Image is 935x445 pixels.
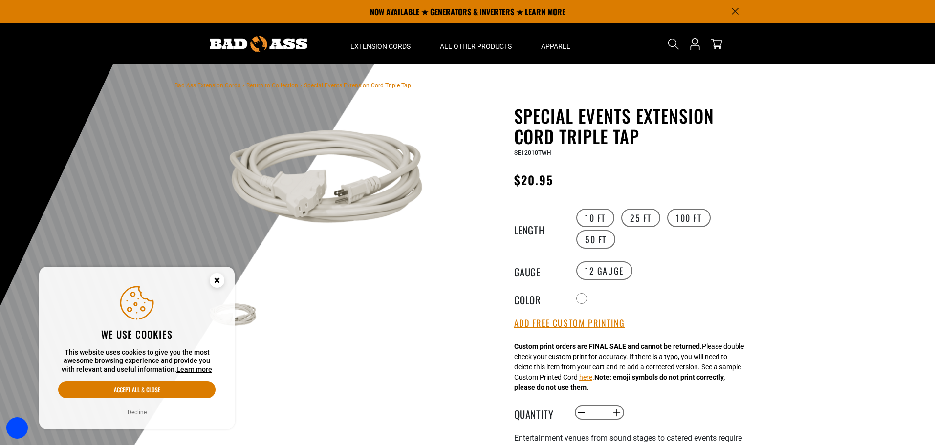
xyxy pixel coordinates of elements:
[425,23,526,64] summary: All Other Products
[300,82,302,89] span: ›
[246,82,298,89] a: Return to Collection
[514,406,563,419] label: Quantity
[514,106,754,147] h1: Special Events Extension Cord Triple Tap
[514,264,563,277] legend: Gauge
[514,292,563,305] legend: Color
[210,36,307,52] img: Bad Ass Extension Cords
[514,373,725,391] strong: Note: emoji symbols do not print correctly, please do not use them.
[666,36,681,52] summary: Search
[621,209,660,227] label: 25 FT
[576,230,615,249] label: 50 FT
[174,82,240,89] a: Bad Ass Extension Cords
[514,318,625,329] button: Add Free Custom Printing
[39,267,235,430] aside: Cookie Consent
[203,107,439,264] img: white
[125,407,150,417] button: Decline
[579,372,592,382] button: here
[58,328,216,340] h2: We use cookies
[350,42,411,51] span: Extension Cords
[304,82,411,89] span: Special Events Extension Cord Triple Tap
[667,209,711,227] label: 100 FT
[514,149,551,156] span: SE12010TWH
[541,42,570,51] span: Apparel
[58,381,216,398] button: Accept all & close
[242,82,244,89] span: ›
[174,79,411,91] nav: breadcrumbs
[514,171,553,189] span: $20.95
[514,222,563,235] legend: Length
[576,209,614,227] label: 10 FT
[526,23,585,64] summary: Apparel
[336,23,425,64] summary: Extension Cords
[6,417,28,439] div: Accessibility Menu
[440,42,512,51] span: All Other Products
[514,342,702,350] strong: Custom print orders are FINAL SALE and cannot be returned.
[58,348,216,374] p: This website uses cookies to give you the most awesome browsing experience and provide you with r...
[514,341,744,393] div: Please double check your custom print for accuracy. If there is a typo, you will need to delete t...
[576,261,632,280] label: 12 Gauge
[176,365,212,373] a: This website uses cookies to give you the most awesome browsing experience and provide you with r...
